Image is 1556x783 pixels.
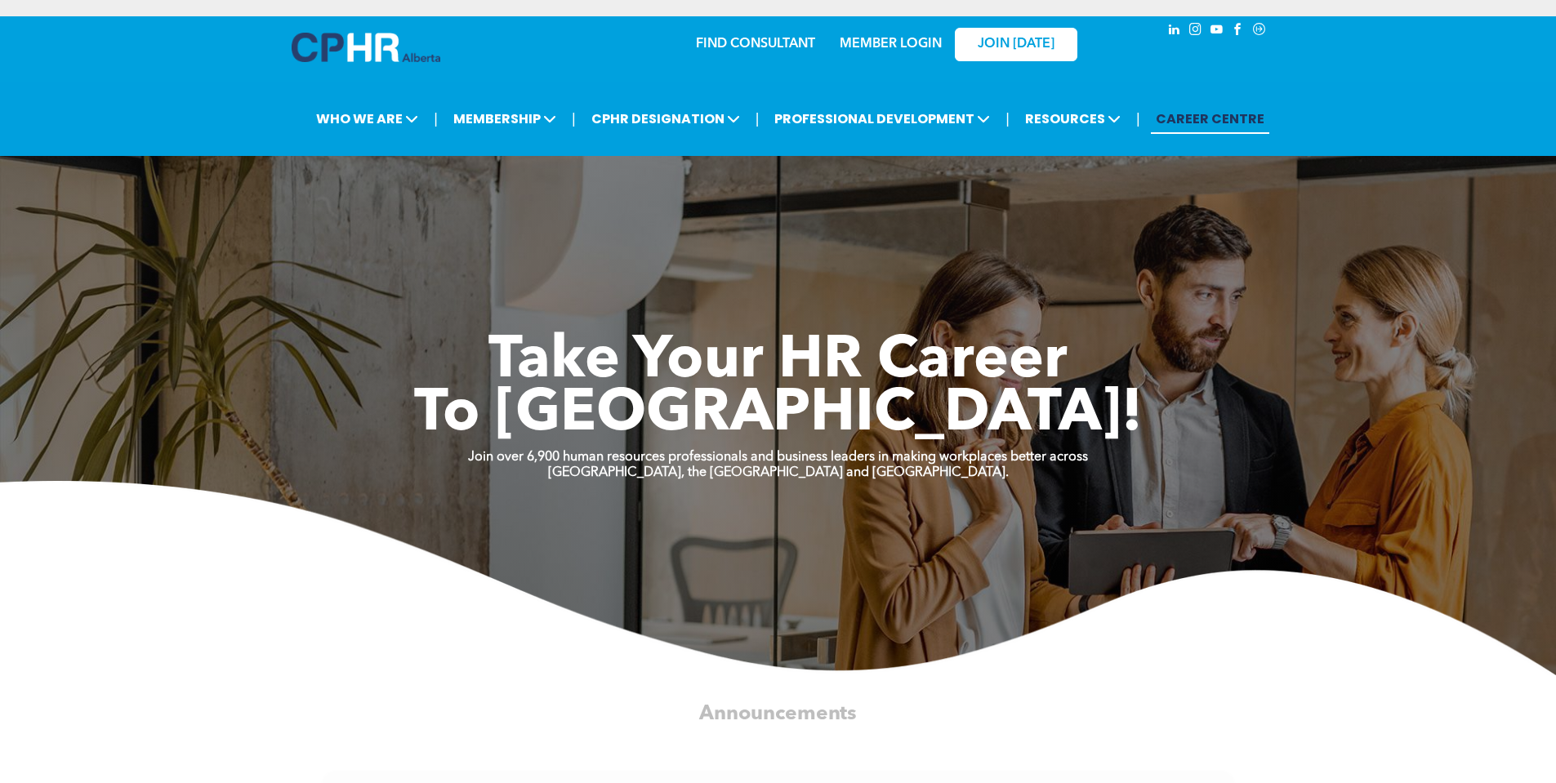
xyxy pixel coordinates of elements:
[978,37,1054,52] span: JOIN [DATE]
[468,451,1088,464] strong: Join over 6,900 human resources professionals and business leaders in making workplaces better ac...
[1005,102,1010,136] li: |
[292,33,440,62] img: A blue and white logo for cp alberta
[1208,20,1226,42] a: youtube
[1251,20,1268,42] a: Social network
[1187,20,1205,42] a: instagram
[840,38,942,51] a: MEMBER LOGIN
[1229,20,1247,42] a: facebook
[1151,104,1269,134] a: CAREER CENTRE
[434,102,438,136] li: |
[488,332,1068,391] span: Take Your HR Career
[699,704,856,724] span: Announcements
[572,102,576,136] li: |
[1166,20,1184,42] a: linkedin
[414,385,1143,444] span: To [GEOGRAPHIC_DATA]!
[769,104,995,134] span: PROFESSIONAL DEVELOPMENT
[448,104,561,134] span: MEMBERSHIP
[1136,102,1140,136] li: |
[1020,104,1126,134] span: RESOURCES
[586,104,745,134] span: CPHR DESIGNATION
[311,104,423,134] span: WHO WE ARE
[548,466,1009,479] strong: [GEOGRAPHIC_DATA], the [GEOGRAPHIC_DATA] and [GEOGRAPHIC_DATA].
[955,28,1077,61] a: JOIN [DATE]
[696,38,815,51] a: FIND CONSULTANT
[756,102,760,136] li: |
